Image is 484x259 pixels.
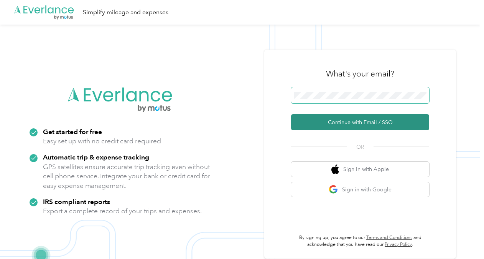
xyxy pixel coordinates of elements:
strong: IRS compliant reports [43,198,110,206]
button: apple logoSign in with Apple [291,162,429,177]
img: apple logo [331,164,339,174]
p: Easy set up with no credit card required [43,136,161,146]
button: google logoSign in with Google [291,182,429,197]
iframe: Everlance-gr Chat Button Frame [441,216,484,259]
h3: What's your email? [326,68,394,79]
strong: Get started for free [43,128,102,136]
button: Continue with Email / SSO [291,114,429,130]
p: By signing up, you agree to our and acknowledge that you have read our . [291,234,429,248]
img: google logo [329,185,338,194]
p: GPS satellites ensure accurate trip tracking even without cell phone service. Integrate your bank... [43,162,211,191]
a: Privacy Policy [385,242,412,247]
strong: Automatic trip & expense tracking [43,153,149,161]
span: OR [347,143,374,151]
p: Export a complete record of your trips and expenses. [43,206,202,216]
a: Terms and Conditions [366,235,412,241]
div: Simplify mileage and expenses [83,8,168,17]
